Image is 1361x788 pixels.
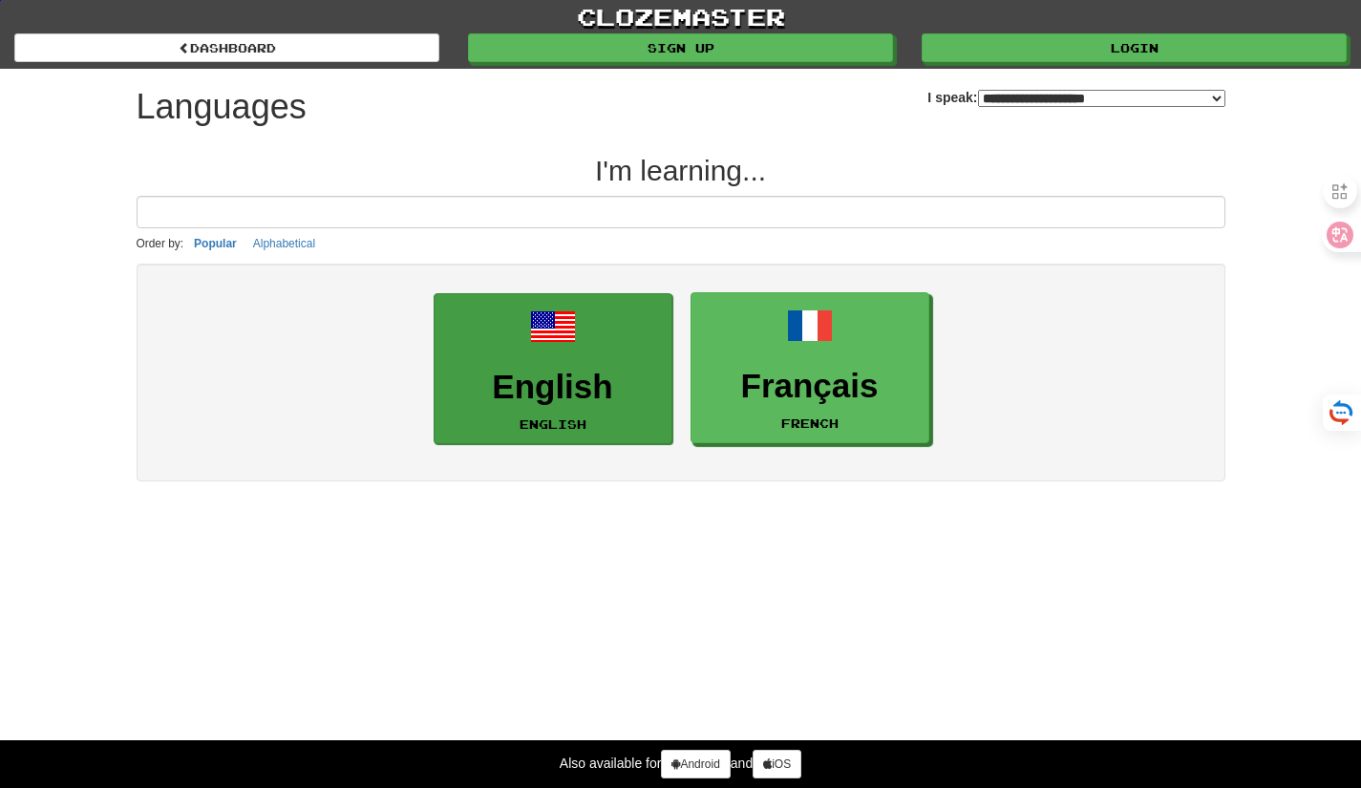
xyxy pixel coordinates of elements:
[691,292,929,444] a: FrançaisFrench
[781,416,839,430] small: French
[701,368,919,405] h3: Français
[137,155,1225,186] h2: I'm learning...
[188,233,243,254] button: Popular
[14,33,439,62] a: dashboard
[978,90,1225,107] select: I speak:
[434,293,672,445] a: EnglishEnglish
[927,88,1224,107] label: I speak:
[753,750,801,778] a: iOS
[520,417,586,431] small: English
[137,237,184,250] small: Order by:
[444,369,662,406] h3: English
[137,88,307,126] h1: Languages
[247,233,321,254] button: Alphabetical
[468,33,893,62] a: Sign up
[922,33,1347,62] a: Login
[661,750,730,778] a: Android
